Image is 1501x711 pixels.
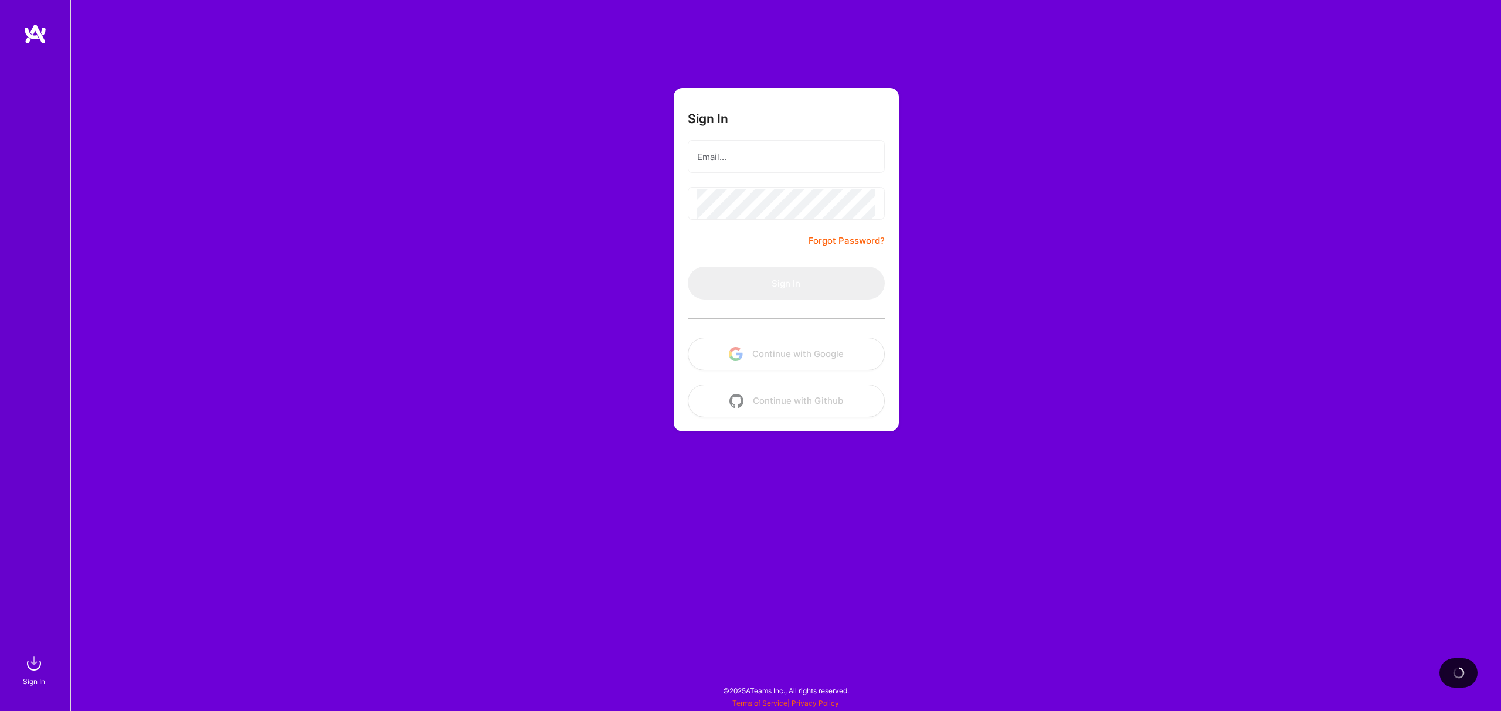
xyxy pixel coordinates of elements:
[25,652,46,688] a: sign inSign In
[23,23,47,45] img: logo
[809,234,885,248] a: Forgot Password?
[688,267,885,300] button: Sign In
[729,394,743,408] img: icon
[23,675,45,688] div: Sign In
[732,699,839,707] span: |
[1452,667,1464,679] img: loading
[70,676,1501,705] div: © 2025 ATeams Inc., All rights reserved.
[729,347,743,361] img: icon
[22,652,46,675] img: sign in
[732,699,787,707] a: Terms of Service
[688,338,885,370] button: Continue with Google
[792,699,839,707] a: Privacy Policy
[688,111,728,126] h3: Sign In
[697,142,875,172] input: Email...
[688,385,885,417] button: Continue with Github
